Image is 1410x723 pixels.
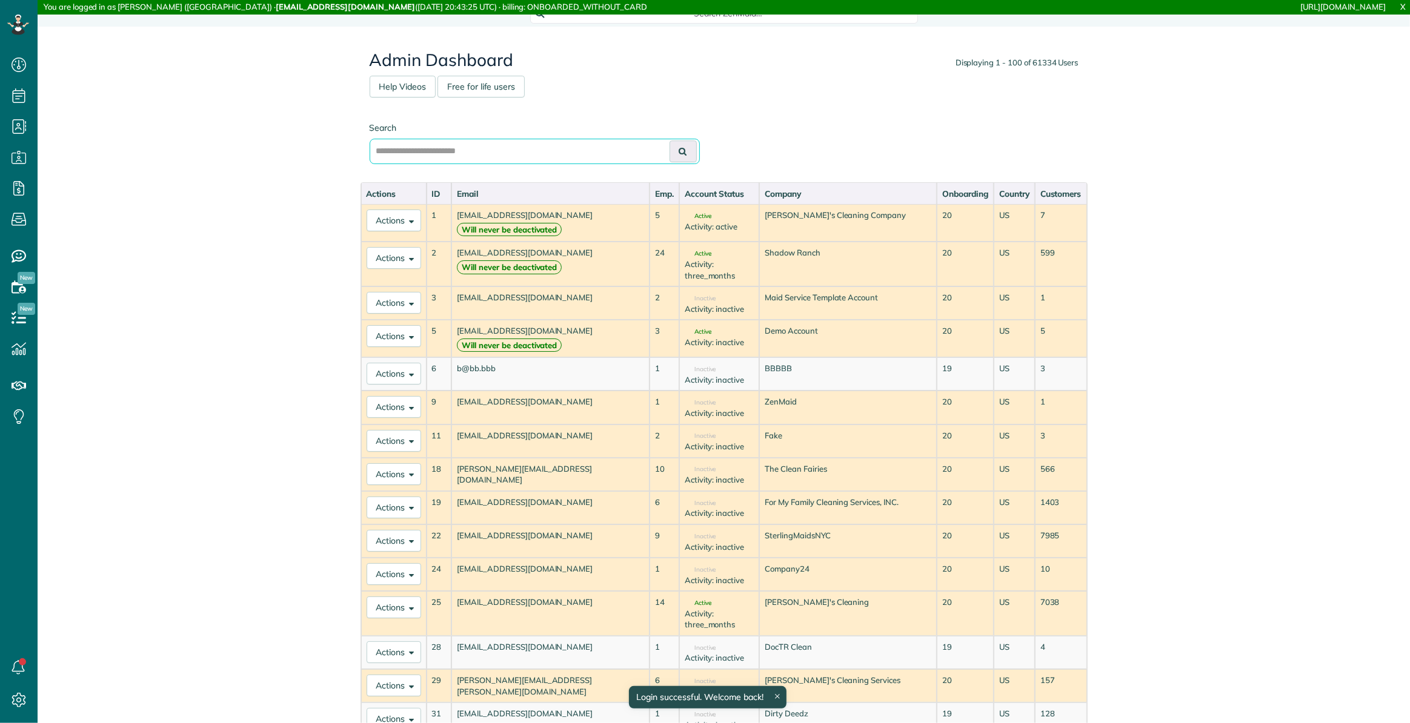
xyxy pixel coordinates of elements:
div: Email [457,188,644,200]
td: 2 [650,424,679,458]
strong: [EMAIL_ADDRESS][DOMAIN_NAME] [276,2,415,12]
button: Actions [367,325,421,347]
td: 18 [427,458,452,491]
td: Fake [759,424,937,458]
td: 14 [650,591,679,636]
td: US [994,242,1035,286]
button: Actions [367,463,421,485]
span: New [18,303,35,315]
td: [PERSON_NAME]'s Cleaning Services [759,669,937,702]
button: Actions [367,292,421,314]
div: Login successful. Welcome back! [629,686,786,708]
td: Maid Service Template Account [759,286,937,320]
td: [PERSON_NAME]'s Cleaning [759,591,937,636]
span: Inactive [685,400,716,406]
div: Activity: inactive [685,541,754,553]
td: [PERSON_NAME][EMAIL_ADDRESS][DOMAIN_NAME] [451,458,650,491]
button: Actions [367,675,421,696]
td: For My Family Cleaning Services, INC. [759,491,937,524]
td: [EMAIL_ADDRESS][DOMAIN_NAME] [451,524,650,558]
td: 20 [937,391,994,424]
span: Active [685,213,711,219]
div: Activity: inactive [685,441,754,452]
a: [URL][DOMAIN_NAME] [1301,2,1386,12]
td: 20 [937,458,994,491]
button: Actions [367,530,421,552]
td: 599 [1035,242,1087,286]
td: [EMAIL_ADDRESS][DOMAIN_NAME] [451,424,650,458]
td: 3 [650,320,679,357]
td: 6 [650,669,679,702]
td: 1 [427,204,452,242]
span: Inactive [685,711,716,718]
td: US [994,636,1035,669]
div: Activity: inactive [685,507,754,519]
div: Activity: three_months [685,608,754,630]
span: Inactive [685,567,716,573]
span: Inactive [685,533,716,540]
div: Onboarding [942,188,988,200]
td: US [994,424,1035,458]
td: 24 [650,242,679,286]
button: Actions [367,596,421,618]
td: 25 [427,591,452,636]
td: 20 [937,591,994,636]
td: 20 [937,242,994,286]
td: 29 [427,669,452,702]
td: 10 [650,458,679,491]
td: 2 [650,286,679,320]
td: US [994,458,1035,491]
div: Activity: inactive [685,474,754,486]
td: 19 [937,357,994,391]
strong: Will never be deactivated [457,260,562,274]
button: Actions [367,247,421,269]
td: US [994,320,1035,357]
h2: Admin Dashboard [370,51,1079,70]
span: Inactive [685,466,716,472]
td: US [994,491,1035,524]
td: Demo Account [759,320,937,357]
div: Activity: inactive [685,303,754,315]
span: Inactive [685,366,716,372]
td: 22 [427,524,452,558]
td: The Clean Fairies [759,458,937,491]
td: b@bb.bbb [451,357,650,391]
td: 7038 [1035,591,1087,636]
td: 6 [650,491,679,524]
div: Activity: inactive [685,652,754,664]
span: New [18,272,35,284]
span: Inactive [685,678,716,684]
td: 1 [650,357,679,391]
td: DocTR Clean [759,636,937,669]
td: US [994,391,1035,424]
div: Activity: inactive [685,337,754,348]
td: US [994,357,1035,391]
td: 10 [1035,558,1087,591]
td: [EMAIL_ADDRESS][DOMAIN_NAME] [451,242,650,286]
a: Help Videos [370,76,436,97]
td: 1 [650,558,679,591]
td: 5 [650,204,679,242]
td: 3 [1035,357,1087,391]
td: 6 [427,357,452,391]
td: 1 [650,636,679,669]
strong: Will never be deactivated [457,338,562,352]
td: 20 [937,204,994,242]
td: [EMAIL_ADDRESS][DOMAIN_NAME] [451,591,650,636]
div: Emp. [655,188,674,200]
button: Actions [367,430,421,452]
span: Inactive [685,295,716,302]
td: [EMAIL_ADDRESS][DOMAIN_NAME] [451,558,650,591]
button: Actions [367,497,421,518]
td: [PERSON_NAME]'s Cleaning Company [759,204,937,242]
td: 9 [427,391,452,424]
td: US [994,558,1035,591]
td: Shadow Ranch [759,242,937,286]
td: 19 [937,636,994,669]
td: 7985 [1035,524,1087,558]
button: Actions [367,641,421,663]
td: 157 [1035,669,1087,702]
div: ID [432,188,447,200]
div: Actions [367,188,421,200]
td: 1 [1035,391,1087,424]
